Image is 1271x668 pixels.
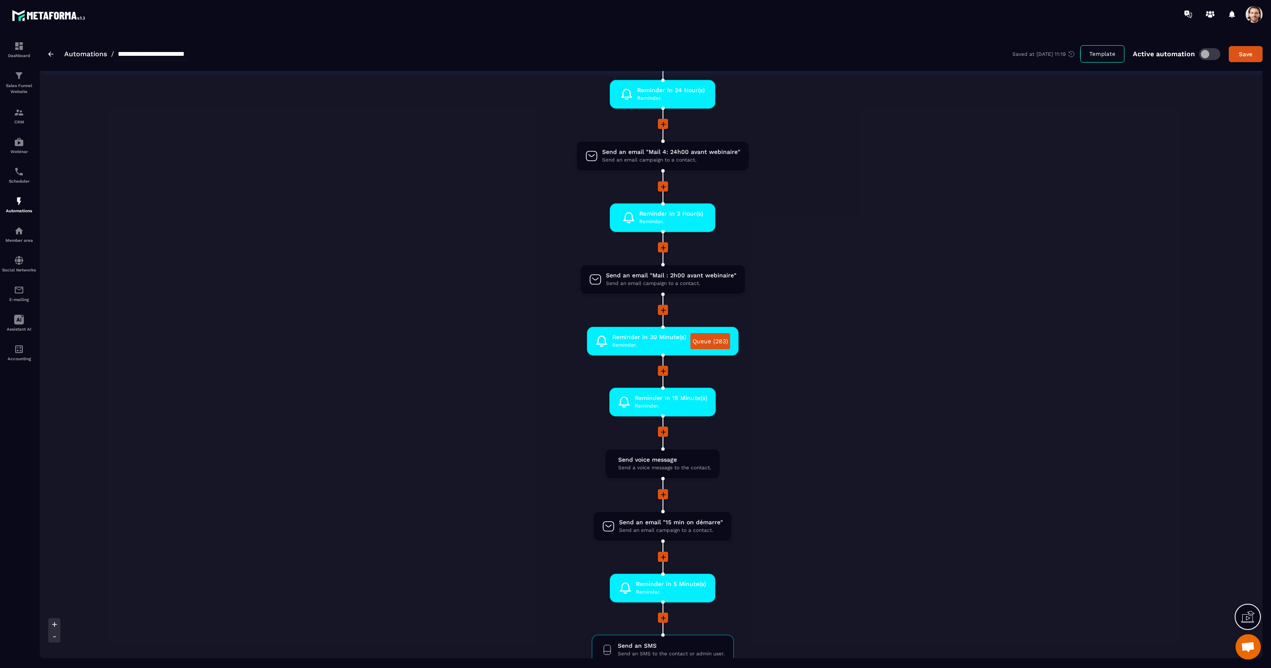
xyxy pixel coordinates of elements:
span: Reminder. [636,588,706,596]
a: automationsautomationsAutomations [2,190,36,219]
span: Send a voice message to the contact. [618,464,711,472]
a: Assistant AI [2,308,36,338]
p: Member area [2,238,36,243]
a: accountantaccountantAccounting [2,338,36,367]
img: accountant [14,344,24,354]
p: Sales Funnel Website [2,83,36,95]
p: Assistant AI [2,327,36,331]
img: automations [14,196,24,206]
span: Send an email "Mail 4: 24h00 avant webinaire" [602,148,740,156]
a: automationsautomationsWebinar [2,131,36,160]
p: CRM [2,120,36,124]
span: Send voice message [618,456,711,464]
button: Save [1229,46,1263,62]
a: formationformationSales Funnel Website [2,64,36,101]
span: Send an SMS [618,642,725,650]
div: Saved at [1012,50,1080,58]
span: Send an SMS to the contact or admin user. [618,650,725,658]
a: emailemailE-mailing [2,279,36,308]
a: Automations [64,50,107,58]
span: / [111,50,114,58]
a: Queue (283) [690,333,730,349]
p: Social Networks [2,268,36,272]
span: Send an email "Mail : 2h00 avant webinaire" [606,271,736,279]
img: formation [14,71,24,81]
span: Reminder. [612,341,686,349]
img: social-network [14,255,24,266]
span: Send an email "15 min on démarre" [619,518,723,526]
p: E-mailing [2,297,36,302]
p: Dashboard [2,53,36,58]
img: email [14,285,24,295]
span: Send an email campaign to a contact. [602,156,740,164]
a: formationformationDashboard [2,35,36,64]
p: Automations [2,208,36,213]
a: schedulerschedulerScheduler [2,160,36,190]
p: Webinar [2,149,36,154]
img: scheduler [14,167,24,177]
p: Accounting [2,356,36,361]
img: formation [14,107,24,118]
span: Reminder. [639,218,703,226]
p: [DATE] 11:19 [1036,51,1066,57]
div: Mở cuộc trò chuyện [1236,634,1261,660]
span: Reminder in 5 Minute(s) [636,580,706,588]
a: formationformationCRM [2,101,36,131]
span: Reminder. [637,94,705,102]
p: Scheduler [2,179,36,183]
div: Save [1234,50,1257,58]
img: automations [14,226,24,236]
span: Reminder in 30 Minute(s) [612,333,686,341]
span: Reminder in 15 Minute(s) [635,394,707,402]
span: Send an email campaign to a contact. [606,279,736,287]
a: social-networksocial-networkSocial Networks [2,249,36,279]
p: Active automation [1133,50,1195,58]
img: logo [12,8,88,23]
span: Reminder. [635,402,707,410]
span: Reminder in 2 Hour(s) [639,210,703,218]
button: Template [1080,45,1124,63]
img: formation [14,41,24,51]
span: Reminder in 24 Hour(s) [637,86,705,94]
img: automations [14,137,24,147]
a: automationsautomationsMember area [2,219,36,249]
img: arrow [48,52,54,57]
span: Send an email campaign to a contact. [619,526,723,534]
